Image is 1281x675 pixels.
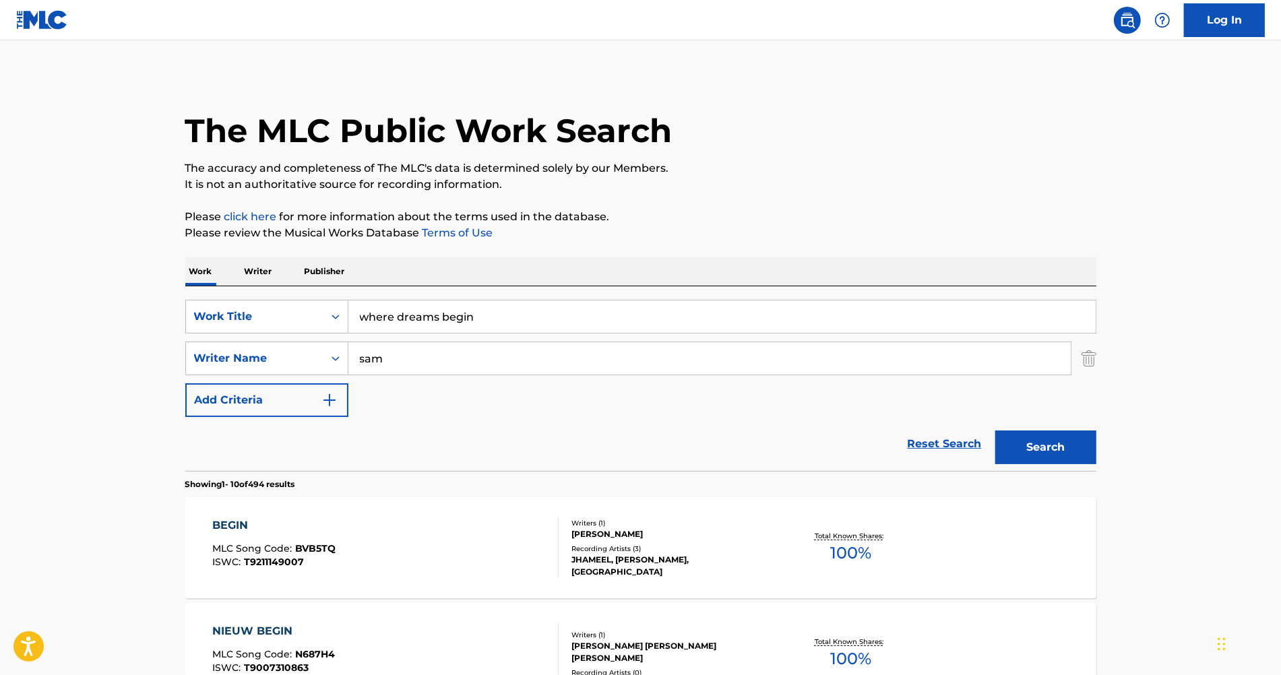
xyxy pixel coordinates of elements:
[571,640,775,664] div: [PERSON_NAME] [PERSON_NAME] [PERSON_NAME]
[212,662,244,674] span: ISWC :
[224,210,277,223] a: click here
[194,309,315,325] div: Work Title
[830,541,871,565] span: 100 %
[571,528,775,540] div: [PERSON_NAME]
[301,257,349,286] p: Publisher
[185,497,1096,598] a: BEGINMLC Song Code:BVB5TQISWC:T9211149007Writers (1)[PERSON_NAME]Recording Artists (3)JHAMEEL, [P...
[1214,610,1281,675] iframe: Chat Widget
[901,429,989,459] a: Reset Search
[295,542,336,554] span: BVB5TQ
[212,517,336,534] div: BEGIN
[185,209,1096,225] p: Please for more information about the terms used in the database.
[571,630,775,640] div: Writers ( 1 )
[1154,12,1170,28] img: help
[815,531,887,541] p: Total Known Shares:
[185,110,673,151] h1: The MLC Public Work Search
[1149,7,1176,34] div: Help
[1114,7,1141,34] a: Public Search
[185,478,295,490] p: Showing 1 - 10 of 494 results
[185,176,1096,193] p: It is not an authoritative source for recording information.
[1184,3,1265,37] a: Log In
[995,430,1096,464] button: Search
[830,647,871,671] span: 100 %
[571,554,775,578] div: JHAMEEL, [PERSON_NAME], [GEOGRAPHIC_DATA]
[185,225,1096,241] p: Please review the Musical Works Database
[16,10,68,30] img: MLC Logo
[212,623,335,639] div: NIEUW BEGIN
[194,350,315,366] div: Writer Name
[185,160,1096,176] p: The accuracy and completeness of The MLC's data is determined solely by our Members.
[295,648,335,660] span: N687H4
[212,556,244,568] span: ISWC :
[212,648,295,660] span: MLC Song Code :
[212,542,295,554] span: MLC Song Code :
[185,383,348,417] button: Add Criteria
[321,392,338,408] img: 9d2ae6d4665cec9f34b9.svg
[571,544,775,554] div: Recording Artists ( 3 )
[571,518,775,528] div: Writers ( 1 )
[420,226,493,239] a: Terms of Use
[1218,624,1226,664] div: Drag
[1082,342,1096,375] img: Delete Criterion
[244,556,304,568] span: T9211149007
[185,257,216,286] p: Work
[1119,12,1135,28] img: search
[815,637,887,647] p: Total Known Shares:
[185,300,1096,471] form: Search Form
[244,662,309,674] span: T9007310863
[241,257,276,286] p: Writer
